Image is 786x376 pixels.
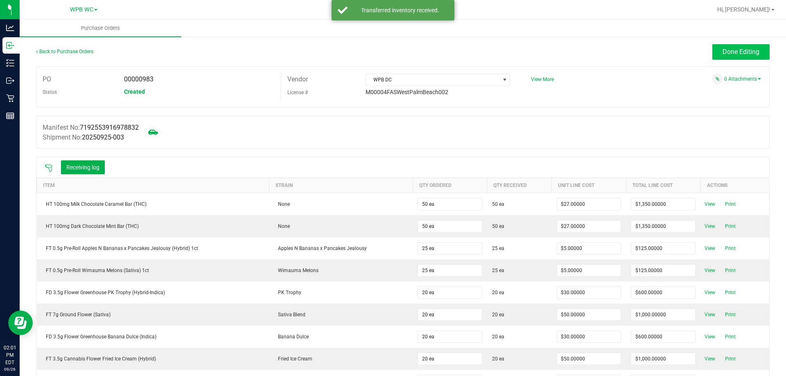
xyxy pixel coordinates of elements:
[418,198,482,210] input: 0 ea
[36,49,93,54] a: Back to Purchase Orders
[42,200,264,208] div: HT 100mg Milk Chocolate Caramel Bar (THC)
[352,6,448,14] div: Transferred inventory received.
[722,266,739,275] span: Print
[712,73,723,84] span: Attach a document
[418,309,482,320] input: 0 ea
[274,245,367,251] span: Apples N Bananas x Pancakes Jealousy
[6,77,14,85] inline-svg: Outbound
[702,243,718,253] span: View
[70,6,93,13] span: WPB WC
[4,344,16,366] p: 02:01 PM EDT
[80,124,139,131] span: 7192553916978832
[287,73,308,86] label: Vendor
[42,289,264,296] div: FD 3.5g Flower Greenhouse PK Trophy (Hybrid-Indica)
[366,74,499,86] span: WPB DC
[722,221,739,231] span: Print
[42,333,264,340] div: FD 3.5g Flower Greenhouse Banana Dulce (Indica)
[4,366,16,372] p: 09/26
[702,332,718,342] span: View
[631,265,695,276] input: $0.00000
[702,354,718,364] span: View
[6,24,14,32] inline-svg: Analytics
[492,200,504,208] span: 50 ea
[724,76,761,82] a: 0 Attachments
[6,41,14,50] inline-svg: Inbound
[702,221,718,231] span: View
[557,243,621,254] input: $0.00000
[413,178,487,193] th: Qty Ordered
[418,243,482,254] input: 0 ea
[43,133,124,142] label: Shipment No:
[42,267,264,274] div: FT 0.5g Pre-Roll Wimauma Melons (Sativa) 1ct
[631,353,695,365] input: $0.00000
[722,354,739,364] span: Print
[418,331,482,342] input: 0 ea
[42,223,264,230] div: HT 100mg Dark Chocolate Mint Bar (THC)
[631,198,695,210] input: $0.00000
[124,75,154,83] span: 00000983
[42,245,264,252] div: FT 0.5g Pre-Roll Apples N Bananas x Pancakes Jealousy (Hybrid) 1ct
[492,333,504,340] span: 20 ea
[722,199,739,209] span: Print
[124,88,145,95] span: Created
[487,178,552,193] th: Qty Received
[492,223,504,230] span: 50 ea
[418,287,482,298] input: 0 ea
[43,86,57,98] label: Status
[557,309,621,320] input: $0.00000
[492,355,504,362] span: 20 ea
[37,178,269,193] th: Item
[712,44,770,60] button: Done Editing
[557,287,621,298] input: $0.00000
[631,243,695,254] input: $0.00000
[8,311,33,335] iframe: Resource center
[492,267,504,274] span: 25 ea
[287,86,308,99] label: License #
[626,178,700,193] th: Total Line Cost
[722,310,739,320] span: Print
[631,309,695,320] input: $0.00000
[43,73,51,86] label: PO
[557,198,621,210] input: $0.00000
[274,223,290,229] span: None
[42,311,264,318] div: FT 7g Ground Flower (Sativa)
[702,199,718,209] span: View
[702,266,718,275] span: View
[6,59,14,67] inline-svg: Inventory
[722,332,739,342] span: Print
[723,48,759,56] span: Done Editing
[702,288,718,297] span: View
[631,221,695,232] input: $0.00000
[42,355,264,362] div: FT 3.5g Cannabis Flower Fried Ice Cream (Hybrid)
[631,287,695,298] input: $0.00000
[20,20,181,37] a: Purchase Orders
[557,331,621,342] input: $0.00000
[717,6,770,13] span: Hi, [PERSON_NAME]!
[6,112,14,120] inline-svg: Reports
[145,124,161,140] span: Mark as not Arrived
[700,178,769,193] th: Actions
[274,334,309,340] span: Banana Dulce
[631,331,695,342] input: $0.00000
[492,289,504,296] span: 20 ea
[722,288,739,297] span: Print
[43,123,139,133] label: Manifest No:
[557,221,621,232] input: $0.00000
[45,164,53,172] span: Scan packages to receive
[274,268,318,273] span: Wimauma Melons
[722,243,739,253] span: Print
[6,94,14,102] inline-svg: Retail
[531,77,554,82] a: View More
[70,25,131,32] span: Purchase Orders
[418,221,482,232] input: 0 ea
[492,311,504,318] span: 20 ea
[492,245,504,252] span: 25 ea
[274,312,305,317] span: Sativa Blend
[702,310,718,320] span: View
[552,178,626,193] th: Unit Line Cost
[418,353,482,365] input: 0 ea
[274,356,312,362] span: Fried Ice Cream
[366,89,448,95] span: M00004FASWestPalmBeach002
[61,160,105,174] button: Receiving log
